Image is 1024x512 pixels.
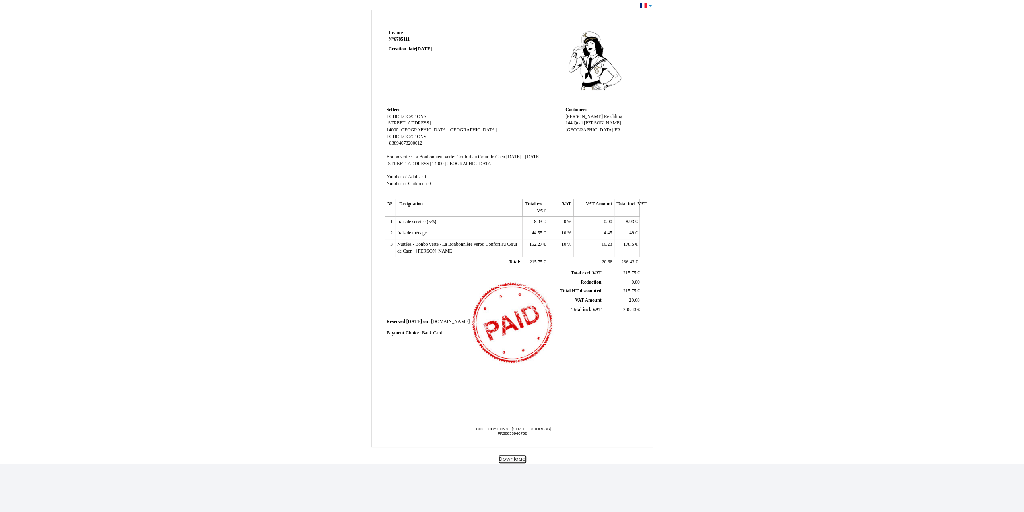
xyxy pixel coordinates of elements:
[522,257,548,268] td: €
[522,228,548,239] td: €
[614,257,640,268] td: €
[397,219,436,224] span: frais de service (5%)
[387,114,426,119] span: LCDC LOCATIONS
[387,141,388,146] span: -
[428,181,431,187] span: 0
[506,154,540,160] span: [DATE] - [DATE]
[397,230,427,236] span: frais de ménage
[575,298,601,303] span: VAT Amount
[389,30,403,35] span: Invoice
[449,127,497,133] span: [GEOGRAPHIC_DATA]
[571,270,602,276] span: Total excl. VAT
[623,270,636,276] span: 215.75
[422,330,442,336] span: Bank Card
[385,228,395,239] td: 2
[416,46,432,52] span: [DATE]
[400,127,447,133] span: [GEOGRAPHIC_DATA]
[431,319,470,324] span: [DOMAIN_NAME]
[424,174,426,180] span: 1
[385,199,395,217] th: N°
[564,219,566,224] span: 0
[548,239,573,257] td: %
[529,242,542,247] span: 162.27
[509,259,520,265] span: Total:
[565,127,613,133] span: [GEOGRAPHIC_DATA]
[522,217,548,228] td: €
[385,239,395,257] td: 3
[565,114,603,119] span: [PERSON_NAME]
[548,199,573,217] th: VAT
[565,107,587,112] span: Customer:
[565,134,567,139] span: -
[602,242,612,247] span: 16.23
[561,230,566,236] span: 10
[387,120,431,126] span: [STREET_ADDRESS]
[623,288,636,294] span: 215.75
[474,427,551,431] span: LCDC LOCATIONS - [STREET_ADDRESS]
[565,120,621,126] span: 144 Quai [PERSON_NAME]
[394,37,410,42] span: 6785111
[497,431,527,435] span: FR68838940732
[387,174,423,180] span: Number of Adults :
[603,287,641,296] td: €
[573,199,614,217] th: VAT Amount
[561,242,566,247] span: 10
[603,269,641,278] td: €
[614,228,640,239] td: €
[631,280,639,285] span: 0,00
[387,161,431,166] span: [STREET_ADDRESS]
[406,319,422,324] span: [DATE]
[548,30,638,90] img: logo
[614,239,640,257] td: €
[548,217,573,228] td: %
[571,307,602,312] span: Total incl. VAT
[623,242,634,247] span: 178.5
[499,455,526,464] button: Download
[626,219,634,224] span: 8.93
[397,242,517,254] span: Nuitées - Bonbo verte · La Bonbonnière verte: Confort au Cœur de Caen - [PERSON_NAME]
[581,280,601,285] span: Reduction
[389,36,485,43] strong: N°
[522,239,548,257] td: €
[522,199,548,217] th: Total excl. VAT
[389,141,422,146] span: 83894073200012
[387,134,399,139] span: LCDC
[604,219,612,224] span: 0.00
[385,217,395,228] td: 1
[389,46,432,52] strong: Creation date
[395,199,522,217] th: Designation
[387,319,405,324] span: Reserved
[603,305,641,314] td: €
[548,228,573,239] td: %
[621,259,634,265] span: 236.43
[387,181,427,187] span: Number of Children :
[602,259,612,265] span: 20.68
[432,161,443,166] span: 14000
[387,107,400,112] span: Seller:
[604,114,622,119] span: Reichling
[614,217,640,228] td: €
[629,230,634,236] span: 49
[532,230,542,236] span: 44.55
[530,259,542,265] span: 215.75
[623,307,636,312] span: 236.43
[614,199,640,217] th: Total incl. VAT
[534,219,542,224] span: 8.93
[387,127,398,133] span: 14000
[387,330,421,336] span: Payment Choice:
[445,161,492,166] span: [GEOGRAPHIC_DATA]
[423,319,430,324] span: on:
[387,154,505,160] span: Bonbo verte · La Bonbonnière verte: Confort au Cœur de Caen
[614,127,620,133] span: FR
[560,288,601,294] span: Total HT discounted
[400,134,426,139] span: LOCATIONS
[604,230,612,236] span: 4.45
[629,298,639,303] span: 20.68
